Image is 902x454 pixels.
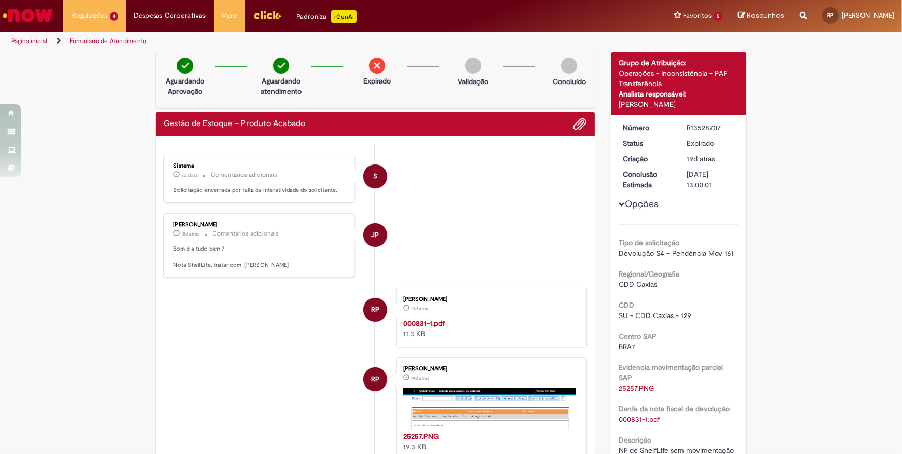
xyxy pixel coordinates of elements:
[110,12,118,21] span: 4
[363,76,391,86] p: Expirado
[687,154,715,163] span: 19d atrás
[403,431,576,452] div: 19.3 KB
[273,58,289,74] img: check-circle-green.png
[561,58,577,74] img: img-circle-grey.png
[160,76,210,97] p: Aguardando Aprovação
[619,89,739,99] div: Analista responsável:
[616,154,679,164] dt: Criação
[11,37,47,45] a: Página inicial
[738,11,784,21] a: Rascunhos
[616,169,679,190] dt: Conclusão Estimada
[403,318,576,339] div: 11.3 KB
[619,311,692,320] span: SU - CDD Caxias - 129
[683,10,712,21] span: Favoritos
[687,169,735,190] div: [DATE] 13:00:01
[173,163,346,169] div: Sistema
[181,172,198,178] span: 8d atrás
[403,319,445,328] a: 000831-1.pdf
[687,154,735,164] div: 12/09/2025 16:48:28
[619,269,680,279] b: Regional/Geografia
[173,186,346,195] p: Solicitação encerrada por falta de interatividade do solicitante.
[177,58,193,74] img: check-circle-green.png
[363,223,387,247] div: Jose Pereira
[465,58,481,74] img: img-circle-grey.png
[619,238,680,247] b: Tipo de solicitação
[8,32,594,51] ul: Trilhas de página
[619,404,730,414] b: Danfe da nota fiscal de devolução
[297,10,357,23] div: Padroniza
[616,122,679,133] dt: Número
[619,99,739,109] div: [PERSON_NAME]
[403,432,439,441] a: 25257.PNG
[363,164,387,188] div: System
[371,297,379,322] span: RP
[363,367,387,391] div: Rafael Barcelos Pra
[619,58,739,68] div: Grupo de Atribuição:
[619,300,635,310] b: CDD
[747,10,784,20] span: Rascunhos
[411,306,429,312] span: 19d atrás
[253,7,281,23] img: click_logo_yellow_360x200.png
[619,383,654,393] a: Download de 25257.PNG
[827,12,833,19] span: RP
[619,332,657,341] b: Centro SAP
[173,222,346,228] div: [PERSON_NAME]
[1,5,54,26] img: ServiceNow
[687,154,715,163] time: 12/09/2025 16:48:28
[714,12,722,21] span: 5
[369,58,385,74] img: remove.png
[373,164,377,189] span: S
[256,76,306,97] p: Aguardando atendimento
[687,122,735,133] div: R13528707
[616,138,679,148] dt: Status
[619,363,723,382] b: Evidencia movimentação parcial SAP
[411,306,429,312] time: 12/09/2025 16:45:55
[163,119,305,129] h2: Gestão de Estoque – Produto Acabado Histórico de tíquete
[573,117,587,131] button: Adicionar anexos
[371,223,379,247] span: JP
[458,76,488,87] p: Validação
[181,231,199,237] span: 15d atrás
[842,11,894,20] span: [PERSON_NAME]
[181,172,198,178] time: 23/09/2025 17:46:02
[619,68,739,89] div: Operações - Inconsistência - PAF Transferência
[70,37,146,45] a: Formulário de Atendimento
[403,296,576,302] div: [PERSON_NAME]
[553,76,586,87] p: Concluído
[619,342,636,351] span: BRA7
[363,298,387,322] div: Rafael Barcelos Pra
[411,375,429,381] span: 19d atrás
[619,415,661,424] a: Download de 000831-1.pdf
[212,229,279,238] small: Comentários adicionais
[331,10,357,23] p: +GenAi
[71,10,107,21] span: Requisições
[173,245,346,269] p: Bom dia tudo bem ? Nota ShelfLife. tratar com [PERSON_NAME]
[687,138,735,148] div: Expirado
[211,171,277,180] small: Comentários adicionais
[619,249,734,258] span: Devolução S4 – Pendência Mov 161
[619,280,658,289] span: CDD Caxias
[134,10,206,21] span: Despesas Corporativas
[222,10,238,21] span: More
[181,231,199,237] time: 16/09/2025 10:46:01
[403,366,576,372] div: [PERSON_NAME]
[371,367,379,392] span: RP
[411,375,429,381] time: 12/09/2025 16:45:32
[619,435,652,445] b: Descrição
